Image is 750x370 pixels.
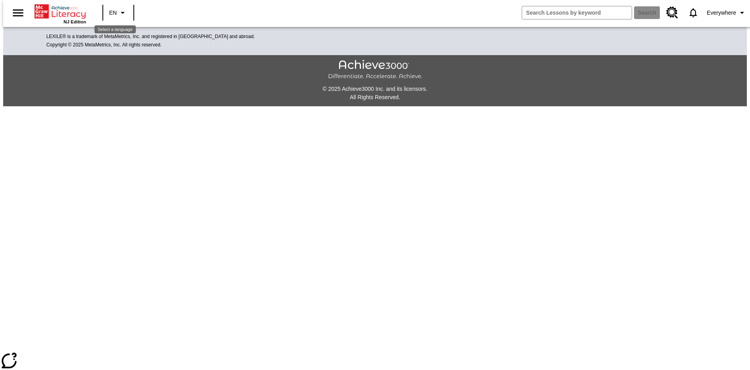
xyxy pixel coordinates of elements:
span: EN [109,9,117,17]
button: Language: EN, Select a language [106,6,131,20]
button: Profile/Settings [704,6,750,20]
div: Home [35,3,86,24]
p: All Rights Reserved. [3,93,747,102]
input: search field [522,6,632,19]
span: Everywhere [707,9,736,17]
div: Select a language [94,25,136,33]
span: NJ Edition [64,19,86,24]
a: Resource Center, Will open in new tab [661,2,683,23]
a: Notifications [683,2,704,23]
span: Copyright © 2025 MetaMetrics, Inc. All rights reserved. [46,42,162,48]
p: © 2025 Achieve3000 Inc. and its licensors. [3,85,747,93]
button: Open side menu [6,1,30,25]
img: Achieve3000 Differentiate Accelerate Achieve [328,60,422,80]
p: LEXILE® is a trademark of MetaMetrics, Inc. and registered in [GEOGRAPHIC_DATA] and abroad. [46,33,704,41]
